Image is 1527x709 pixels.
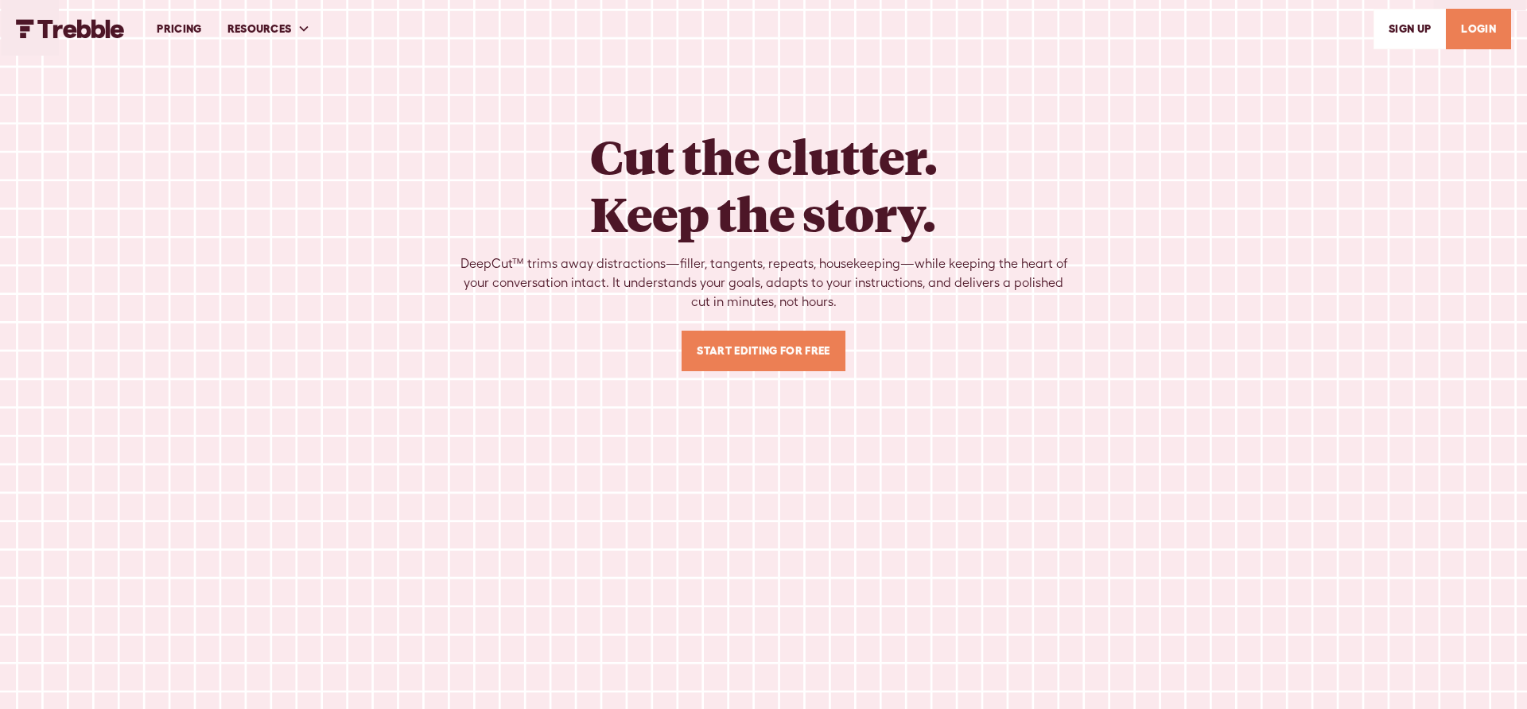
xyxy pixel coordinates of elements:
a: Start Editing For Free [682,331,845,371]
a: home [16,19,125,38]
div: RESOURCES [227,21,292,37]
a: SIGn UP [1374,9,1446,49]
a: LOGIN [1446,9,1511,49]
div: DeepCut™ trims away distractions—filler, tangents, repeats, housekeeping—while keeping the heart ... [458,254,1069,312]
div: RESOURCES [215,2,324,56]
h1: Cut the clutter. Keep the story. [590,127,938,242]
img: Trebble FM Logo [16,19,125,38]
a: PRICING [144,2,214,56]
